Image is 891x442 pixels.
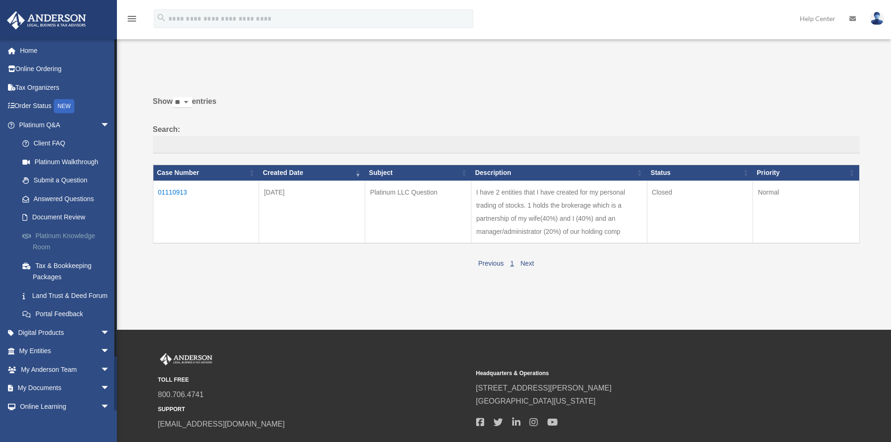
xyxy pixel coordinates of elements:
[13,134,124,153] a: Client FAQ
[101,323,119,342] span: arrow_drop_down
[153,123,860,154] label: Search:
[870,12,884,25] img: User Pic
[158,420,285,428] a: [EMAIL_ADDRESS][DOMAIN_NAME]
[7,342,124,361] a: My Entitiesarrow_drop_down
[156,13,167,23] i: search
[153,95,860,117] label: Show entries
[7,397,124,416] a: Online Learningarrow_drop_down
[7,360,124,379] a: My Anderson Teamarrow_drop_down
[13,171,124,190] a: Submit a Question
[173,97,192,108] select: Showentries
[153,136,860,154] input: Search:
[365,181,471,243] td: Platinum LLC Question
[153,181,259,243] td: 01110913
[471,165,647,181] th: Description: activate to sort column ascending
[126,16,138,24] a: menu
[13,256,124,286] a: Tax & Bookkeeping Packages
[753,165,859,181] th: Priority: activate to sort column ascending
[510,260,514,267] a: 1
[158,391,204,399] a: 800.706.4741
[7,78,124,97] a: Tax Organizers
[365,165,471,181] th: Subject: activate to sort column ascending
[753,181,859,243] td: Normal
[101,379,119,398] span: arrow_drop_down
[158,375,470,385] small: TOLL FREE
[476,397,596,405] a: [GEOGRAPHIC_DATA][US_STATE]
[7,379,124,398] a: My Documentsarrow_drop_down
[478,260,503,267] a: Previous
[7,116,124,134] a: Platinum Q&Aarrow_drop_down
[7,60,124,79] a: Online Ordering
[521,260,534,267] a: Next
[54,99,74,113] div: NEW
[13,189,119,208] a: Answered Questions
[476,384,612,392] a: [STREET_ADDRESS][PERSON_NAME]
[158,405,470,414] small: SUPPORT
[126,13,138,24] i: menu
[259,181,365,243] td: [DATE]
[647,165,753,181] th: Status: activate to sort column ascending
[476,369,788,378] small: Headquarters & Operations
[158,353,214,365] img: Anderson Advisors Platinum Portal
[471,181,647,243] td: I have 2 entities that I have created for my personal trading of stocks. 1 holds the brokerage wh...
[101,116,119,135] span: arrow_drop_down
[7,323,124,342] a: Digital Productsarrow_drop_down
[259,165,365,181] th: Created Date: activate to sort column ascending
[13,305,124,324] a: Portal Feedback
[7,41,124,60] a: Home
[13,208,124,227] a: Document Review
[13,286,124,305] a: Land Trust & Deed Forum
[13,152,124,171] a: Platinum Walkthrough
[4,11,89,29] img: Anderson Advisors Platinum Portal
[153,165,259,181] th: Case Number: activate to sort column ascending
[101,397,119,416] span: arrow_drop_down
[13,226,124,256] a: Platinum Knowledge Room
[7,97,124,116] a: Order StatusNEW
[101,360,119,379] span: arrow_drop_down
[647,181,753,243] td: Closed
[101,342,119,361] span: arrow_drop_down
